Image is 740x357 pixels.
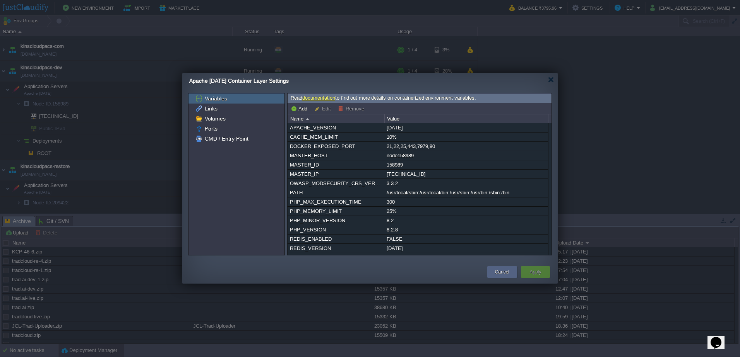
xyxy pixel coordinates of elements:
div: Name [288,114,384,123]
div: FALSE [385,235,548,243]
div: CACHE_MEM_LIMIT [288,133,384,141]
div: PHP_VERSION [288,225,384,234]
div: 8.2.8 [385,225,548,234]
div: 10% [385,133,548,141]
div: PHP_MINOR_VERSION [288,216,384,225]
button: Edit [314,105,333,112]
div: APACHE_VERSION [288,123,384,132]
div: 158989 [385,160,548,169]
div: node158989 [385,151,548,160]
a: documentation [302,95,335,101]
button: Cancel [495,268,509,276]
div: REDIS_VERSION [288,244,384,253]
div: 3.3.2 [385,179,548,188]
button: Remove [338,105,367,112]
div: MASTER_IP [288,170,384,178]
div: Read to find out more details on containerized environment variables. [288,93,552,103]
div: /usr/local/sbin:/usr/local/bin:/usr/sbin:/usr/bin:/sbin:/bin [385,188,548,197]
a: Links [203,105,219,112]
button: Add [291,105,310,112]
div: DOCKER_EXPOSED_PORT [288,142,384,151]
button: Apply [529,268,541,276]
div: PHP_MEMORY_LIMIT [288,207,384,216]
div: PATH [288,188,384,197]
a: Variables [203,95,228,102]
span: Apache [DATE] Container Layer Settings [189,78,289,84]
a: Volumes [203,115,227,122]
div: WEBROOT [288,253,384,262]
div: MASTER_ID [288,160,384,169]
div: Value [385,114,548,123]
iframe: chat widget [707,326,732,349]
div: 8.2 [385,216,548,225]
div: 21,22,25,443,7979,80 [385,142,548,151]
div: MASTER_HOST [288,151,384,160]
div: REDIS_ENABLED [288,235,384,243]
div: [TECHNICAL_ID] [385,170,548,178]
a: CMD / Entry Point [203,135,250,142]
div: OWASP_MODSECURITY_CRS_VERSION [288,179,384,188]
a: Ports [203,125,219,132]
div: /var/www/webroot [385,253,548,262]
div: 25% [385,207,548,216]
div: PHP_MAX_EXECUTION_TIME [288,197,384,206]
div: 300 [385,197,548,206]
div: [DATE] [385,244,548,253]
div: [DATE] [385,123,548,132]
